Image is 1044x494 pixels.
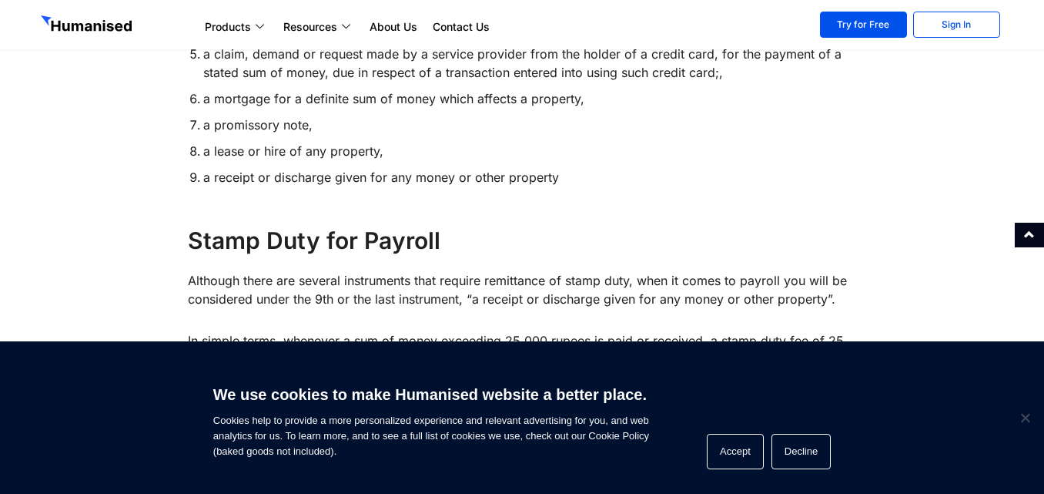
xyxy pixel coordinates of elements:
[203,142,857,160] li: a lease or hire of any property,
[188,225,857,256] h4: Stamp Duty for Payroll
[1017,410,1032,425] span: Decline
[203,168,857,187] li: a receipt or discharge given for any money or other property
[41,15,135,35] img: GetHumanised Logo
[203,116,857,134] li: a promissory note,
[771,434,831,469] button: Decline
[188,271,857,308] p: Although there are several instruments that require remittance of stamp duty, when it comes to pa...
[213,384,649,405] h6: We use cookies to make Humanised website a better place.
[213,376,649,459] span: Cookies help to provide a more personalized experience and relevant advertising for you, and web ...
[197,18,276,36] a: Products
[707,434,764,469] button: Accept
[276,18,362,36] a: Resources
[203,89,857,108] li: a mortgage for a definite sum of money which affects a property,
[820,12,907,38] a: Try for Free
[362,18,425,36] a: About Us
[425,18,497,36] a: Contact Us
[203,45,857,82] li: a claim, demand or request made by a service provider from the holder of a credit card, for the p...
[188,331,857,368] p: In simple terms, whenever a sum of money exceeding 25,000 rupees is paid or received, a stamp dut...
[913,12,1000,38] a: Sign In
